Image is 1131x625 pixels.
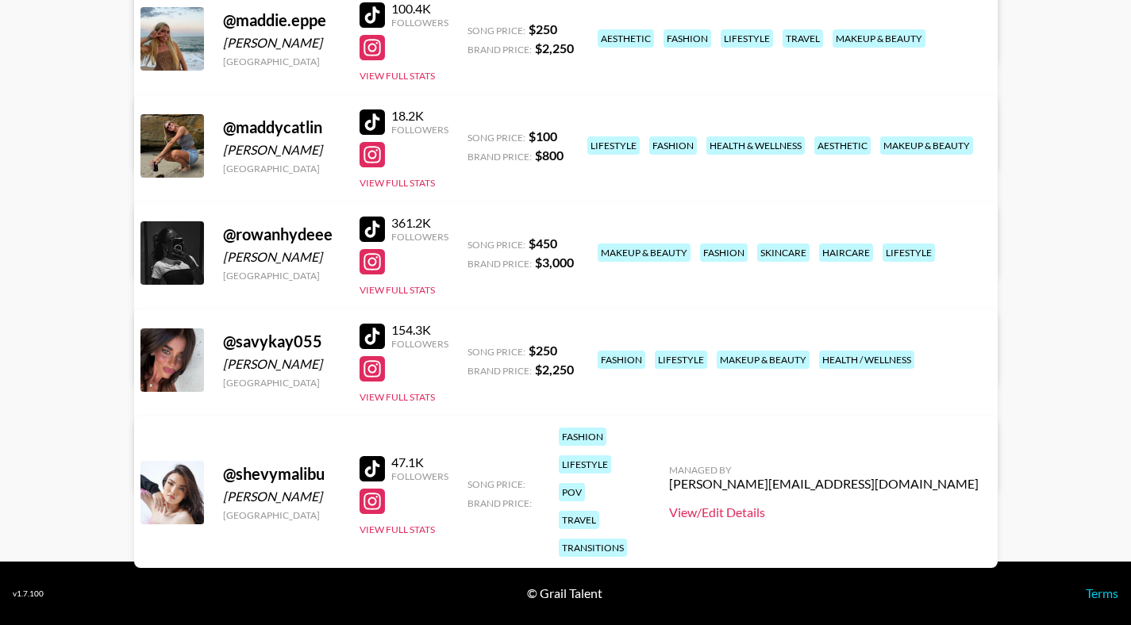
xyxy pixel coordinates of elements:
span: Brand Price: [467,365,532,377]
div: [GEOGRAPHIC_DATA] [223,377,340,389]
div: Followers [391,470,448,482]
div: @ maddie.eppe [223,10,340,30]
div: [PERSON_NAME] [223,35,340,51]
div: [GEOGRAPHIC_DATA] [223,509,340,521]
strong: $ 450 [529,236,557,251]
span: Song Price: [467,346,525,358]
div: fashion [664,29,711,48]
a: View/Edit Details [669,504,979,520]
div: [PERSON_NAME] [223,489,340,504]
div: haircare [819,243,873,262]
div: [PERSON_NAME][EMAIL_ADDRESS][DOMAIN_NAME] [669,476,979,492]
div: health / wellness [819,351,914,369]
div: health & wellness [706,136,805,155]
div: Followers [391,124,448,136]
a: Terms [1086,585,1118,600]
button: View Full Stats [360,284,435,296]
span: Brand Price: [467,258,532,270]
div: © Grail Talent [527,585,602,601]
div: travel [783,29,823,48]
span: Brand Price: [467,151,532,163]
div: 18.2K [391,108,448,124]
button: View Full Stats [360,177,435,189]
div: Followers [391,17,448,29]
div: lifestyle [559,455,611,474]
div: 361.2K [391,215,448,231]
div: transitions [559,539,627,557]
button: View Full Stats [360,391,435,403]
span: Song Price: [467,25,525,36]
span: Brand Price: [467,44,532,56]
strong: $ 250 [529,343,557,358]
div: makeup & beauty [717,351,810,369]
div: @ shevymalibu [223,464,340,484]
div: lifestyle [587,136,640,155]
div: makeup & beauty [598,243,691,262]
div: fashion [649,136,697,155]
div: lifestyle [883,243,935,262]
div: Followers [391,231,448,243]
div: skincare [757,243,810,262]
div: @ savykay055 [223,332,340,351]
div: aesthetic [598,29,654,48]
span: Song Price: [467,239,525,251]
div: makeup & beauty [880,136,973,155]
div: v 1.7.100 [13,589,44,599]
div: @ maddycatlin [223,117,340,137]
div: fashion [598,351,645,369]
div: makeup & beauty [833,29,925,48]
div: [PERSON_NAME] [223,249,340,265]
div: fashion [700,243,748,262]
div: [GEOGRAPHIC_DATA] [223,270,340,282]
div: lifestyle [655,351,707,369]
div: 100.4K [391,1,448,17]
div: @ rowanhydeee [223,224,340,244]
strong: $ 250 [529,21,557,36]
span: Song Price: [467,132,525,144]
button: View Full Stats [360,70,435,82]
div: travel [559,511,599,529]
span: Brand Price: [467,497,532,509]
div: [GEOGRAPHIC_DATA] [223,56,340,67]
strong: $ 3,000 [535,255,574,270]
button: View Full Stats [360,523,435,535]
div: [GEOGRAPHIC_DATA] [223,163,340,174]
div: fashion [559,428,606,446]
div: aesthetic [814,136,871,155]
strong: $ 100 [529,128,557,144]
div: [PERSON_NAME] [223,356,340,372]
strong: $ 800 [535,148,564,163]
strong: $ 2,250 [535,40,574,56]
div: 154.3K [391,322,448,338]
strong: $ 2,250 [535,362,574,377]
div: 47.1K [391,454,448,470]
div: Followers [391,338,448,350]
div: [PERSON_NAME] [223,142,340,158]
div: Managed By [669,464,979,476]
div: pov [559,483,585,501]
div: lifestyle [721,29,773,48]
span: Song Price: [467,478,525,490]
